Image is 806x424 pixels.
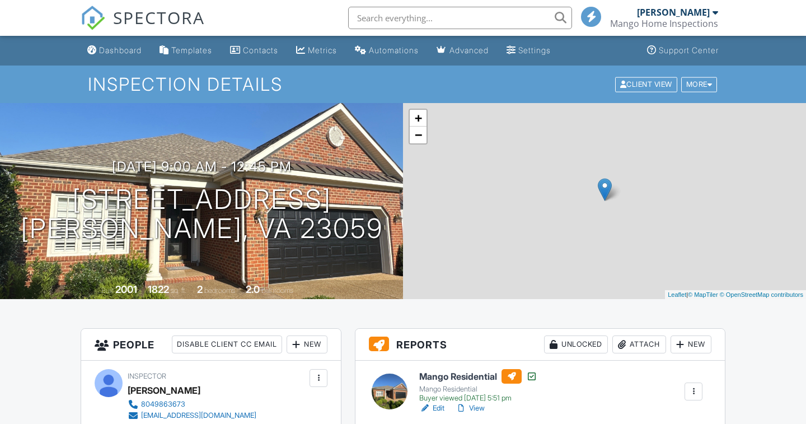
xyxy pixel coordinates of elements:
[99,45,142,55] div: Dashboard
[350,40,423,61] a: Automations (Basic)
[614,80,680,88] a: Client View
[419,403,444,414] a: Edit
[419,385,537,394] div: Mango Residential
[449,45,489,55] div: Advanced
[81,6,105,30] img: The Best Home Inspection Software - Spectora
[348,7,572,29] input: Search everything...
[637,7,710,18] div: [PERSON_NAME]
[101,286,114,295] span: Built
[148,283,169,295] div: 1822
[246,283,260,295] div: 2.0
[419,394,537,403] div: Buyer viewed [DATE] 5:51 pm
[261,286,293,295] span: bathrooms
[668,291,686,298] a: Leaflet
[128,399,256,410] a: 8049863673
[410,110,427,127] a: Zoom in
[456,403,485,414] a: View
[81,15,205,39] a: SPECTORA
[128,382,200,399] div: [PERSON_NAME]
[112,159,292,174] h3: [DATE] 9:00 am - 12:45 pm
[115,283,137,295] div: 2001
[226,40,283,61] a: Contacts
[171,286,186,295] span: sq. ft.
[88,74,718,94] h1: Inspection Details
[171,45,212,55] div: Templates
[128,410,256,421] a: [EMAIL_ADDRESS][DOMAIN_NAME]
[419,369,537,403] a: Mango Residential Mango Residential Buyer viewed [DATE] 5:51 pm
[287,336,327,353] div: New
[615,77,677,92] div: Client View
[681,77,718,92] div: More
[292,40,341,61] a: Metrics
[643,40,723,61] a: Support Center
[665,290,806,300] div: |
[659,45,719,55] div: Support Center
[128,372,166,380] span: Inspector
[518,45,551,55] div: Settings
[671,336,711,353] div: New
[502,40,555,61] a: Settings
[369,45,419,55] div: Automations
[155,40,217,61] a: Templates
[204,286,235,295] span: bedrooms
[419,369,537,384] h6: Mango Residential
[610,18,718,29] div: Mango Home Inspections
[81,329,341,361] h3: People
[141,400,185,409] div: 8049863673
[113,6,205,29] span: SPECTORA
[83,40,146,61] a: Dashboard
[410,127,427,143] a: Zoom out
[141,411,256,420] div: [EMAIL_ADDRESS][DOMAIN_NAME]
[243,45,278,55] div: Contacts
[544,336,608,353] div: Unlocked
[308,45,337,55] div: Metrics
[720,291,803,298] a: © OpenStreetMap contributors
[612,336,666,353] div: Attach
[688,291,718,298] a: © MapTiler
[355,329,725,361] h3: Reports
[172,336,282,353] div: Disable Client CC Email
[21,185,383,244] h1: [STREET_ADDRESS] [PERSON_NAME], VA 23059
[197,283,203,295] div: 2
[432,40,493,61] a: Advanced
